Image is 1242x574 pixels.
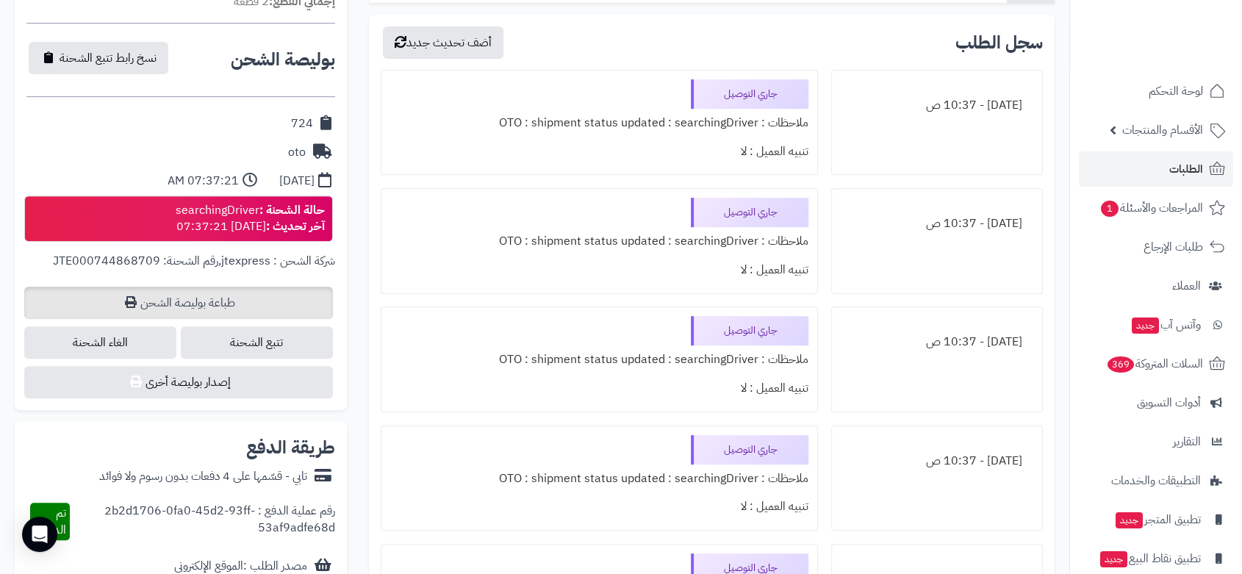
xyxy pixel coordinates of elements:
div: [DATE] - 10:37 ص [841,209,1033,238]
span: أدوات التسويق [1137,392,1201,413]
a: المراجعات والأسئلة1 [1079,190,1233,226]
div: ملاحظات : OTO : shipment status updated : searchingDriver [390,109,808,137]
a: التقارير [1079,424,1233,459]
div: رقم عملية الدفع : 2b2d1706-0fa0-45d2-93ff-53af9adfe68d [70,503,335,541]
div: تنبيه العميل : لا [390,137,808,166]
div: Open Intercom Messenger [22,517,57,552]
span: الغاء الشحنة [24,326,176,359]
span: شركة الشحن : jtexpress [221,252,335,270]
h3: سجل الطلب [955,34,1043,51]
button: إصدار بوليصة أخرى [24,366,333,398]
button: أضف تحديث جديد [383,26,503,59]
div: [DATE] - 10:37 ص [841,447,1033,476]
a: أدوات التسويق [1079,385,1233,420]
span: العملاء [1172,276,1201,296]
span: 1 [1100,200,1119,218]
span: رقم الشحنة: JTE000744868709 [53,252,218,270]
div: , [26,253,335,287]
span: 369 [1107,356,1135,373]
div: ملاحظات : OTO : shipment status updated : searchingDriver [390,227,808,256]
a: لوحة التحكم [1079,73,1233,109]
h2: طريقة الدفع [246,439,335,456]
a: طباعة بوليصة الشحن [24,287,333,319]
a: تتبع الشحنة [181,326,333,359]
a: الطلبات [1079,151,1233,187]
span: تطبيق نقاط البيع [1099,548,1201,569]
div: تنبيه العميل : لا [390,492,808,521]
div: searchingDriver [DATE] 07:37:21 [176,202,325,236]
span: السلات المتروكة [1106,354,1203,374]
a: السلات المتروكة369 [1079,346,1233,381]
span: جديد [1100,551,1127,567]
button: نسخ رابط تتبع الشحنة [29,42,168,74]
div: 724 [291,115,313,132]
span: تطبيق المتجر [1114,509,1201,530]
span: جديد [1116,512,1143,528]
a: طلبات الإرجاع [1079,229,1233,265]
div: جاري التوصيل [691,79,808,109]
img: logo-2.png [1142,24,1228,55]
div: [DATE] - 10:37 ص [841,328,1033,356]
a: تطبيق المتجرجديد [1079,502,1233,537]
div: ملاحظات : OTO : shipment status updated : searchingDriver [390,345,808,374]
span: طلبات الإرجاع [1144,237,1203,257]
div: جاري التوصيل [691,198,808,227]
a: التطبيقات والخدمات [1079,463,1233,498]
span: التطبيقات والخدمات [1111,470,1201,491]
span: الطلبات [1169,159,1203,179]
div: جاري التوصيل [691,435,808,464]
span: جديد [1132,318,1159,334]
div: تنبيه العميل : لا [390,374,808,403]
div: تابي - قسّمها على 4 دفعات بدون رسوم ولا فوائد [99,468,307,485]
div: 07:37:21 AM [168,173,239,190]
a: العملاء [1079,268,1233,304]
strong: آخر تحديث : [266,218,325,235]
div: [DATE] - 10:37 ص [841,91,1033,120]
h2: بوليصة الشحن [231,51,335,68]
span: نسخ رابط تتبع الشحنة [60,49,157,67]
span: التقارير [1173,431,1201,452]
div: [DATE] [279,173,315,190]
span: الأقسام والمنتجات [1122,120,1203,140]
span: لوحة التحكم [1149,81,1203,101]
div: ملاحظات : OTO : shipment status updated : searchingDriver [390,464,808,493]
a: وآتس آبجديد [1079,307,1233,342]
div: جاري التوصيل [691,316,808,345]
div: oto [288,144,306,161]
span: المراجعات والأسئلة [1099,198,1203,218]
div: تنبيه العميل : لا [390,256,808,284]
strong: حالة الشحنة : [259,201,325,219]
span: وآتس آب [1130,315,1201,335]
